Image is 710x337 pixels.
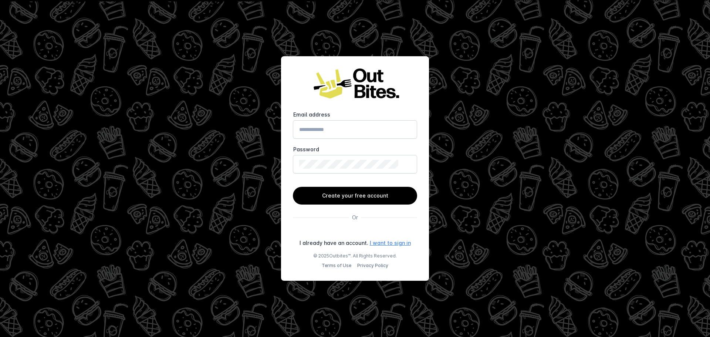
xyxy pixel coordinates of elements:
[322,192,388,199] span: Create your free account
[322,263,351,268] a: Terms of Use
[357,263,388,268] a: Privacy Policy
[313,253,397,259] span: © 2025 . All Rights Reserved.
[300,239,368,247] div: I already have an account.
[293,146,319,152] mat-label: Password
[293,187,417,205] button: Create your free account
[352,213,358,221] div: Or
[329,253,351,259] a: Outbites™
[293,111,330,118] mat-label: Email address
[311,68,399,100] img: Logo image
[370,239,411,247] a: I want to sign in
